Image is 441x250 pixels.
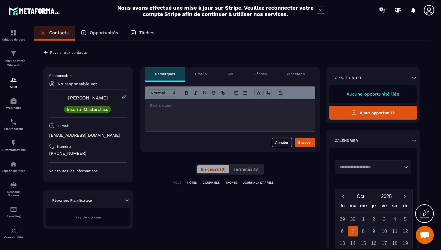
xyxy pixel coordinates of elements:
img: automations [10,160,17,168]
div: 30 [348,214,358,224]
span: Terminés (8) [233,167,259,172]
a: schedulerschedulerPlanificateur [1,114,25,135]
p: [PHONE_NUMBER] [49,151,127,156]
a: accountantaccountantComptabilité [1,222,25,243]
p: Comptabilité [1,236,25,239]
input: Search for option [337,164,403,170]
div: 11 [390,226,400,236]
button: En cours (0) [197,165,229,173]
div: je [369,202,379,212]
p: E-mail [58,123,69,128]
p: Tâches [139,30,154,35]
img: social-network [10,181,17,189]
p: Responsable [49,73,127,78]
div: 12 [400,226,411,236]
a: formationformationTunnel de vente Site web [1,46,25,72]
a: social-networksocial-networkRéseaux Sociaux [1,177,25,201]
span: En cours (0) [201,167,226,172]
p: Remarques [155,72,175,76]
p: Espace membre [1,169,25,172]
div: 19 [400,238,411,248]
p: Inscrits Masterclass [67,107,108,111]
p: Numéro [57,144,71,149]
div: 7 [348,226,358,236]
div: 17 [379,238,390,248]
a: [PERSON_NAME] [68,95,108,101]
div: 16 [369,238,379,248]
img: accountant [10,227,17,234]
div: lu [337,202,348,212]
div: Envoyer [298,139,312,145]
div: ma [348,202,358,212]
img: logo [8,5,62,17]
button: Open months overlay [349,191,374,202]
div: 1 [358,214,369,224]
div: me [358,202,369,212]
a: automationsautomationsAutomatisations [1,135,25,156]
h2: Nous avons effectué une mise à jour sur Stripe. Veuillez reconnecter votre compte Stripe afin de ... [117,5,314,17]
a: emailemailE-mailing [1,201,25,222]
button: Previous month [337,192,349,200]
div: 13 [337,238,348,248]
p: Webinaire [1,106,25,109]
p: Voir toutes les informations [49,169,127,173]
div: 2 [369,214,379,224]
img: automations [10,139,17,147]
p: Emails [195,72,207,76]
a: formationformationCRM [1,72,25,93]
div: Ouvrir le chat [416,226,434,244]
p: Tâches [255,72,267,76]
a: Tâches [124,26,160,41]
div: 8 [358,226,369,236]
p: NOTES [187,181,197,185]
p: No responsable yet [58,81,97,86]
img: formation [10,76,17,84]
div: Search for option [335,160,411,174]
p: Aucune opportunité liée [335,91,411,97]
p: WhatsApp [287,72,305,76]
p: Réseaux Sociaux [1,190,25,197]
div: 3 [379,214,390,224]
p: E-mailing [1,215,25,218]
img: automations [10,97,17,105]
img: scheduler [10,118,17,126]
p: CRM [1,85,25,88]
div: 14 [348,238,358,248]
img: formation [10,50,17,57]
div: 5 [400,214,411,224]
p: Revenir aux contacts [50,50,87,55]
span: Pas de donnée [75,215,101,219]
div: 9 [369,226,379,236]
p: Opportunités [335,75,362,80]
button: Open years overlay [374,191,399,202]
button: Annuler [272,138,292,147]
div: 6 [337,226,348,236]
p: COURRIELS [203,181,220,185]
img: email [10,206,17,213]
button: Terminés (8) [230,165,263,173]
div: 10 [379,226,390,236]
p: Calendrier [335,138,358,143]
p: Tunnel de vente Site web [1,59,25,67]
a: Opportunités [75,26,124,41]
button: Next month [399,192,410,200]
button: Envoyer [295,138,315,147]
p: Automatisations [1,148,25,151]
p: JOURNAUX D'APPELS [243,181,274,185]
p: TOUT [173,181,181,185]
div: di [400,202,410,212]
p: Opportunités [90,30,118,35]
p: [EMAIL_ADDRESS][DOMAIN_NAME] [49,133,127,138]
div: 29 [337,214,348,224]
p: SMS [227,72,235,76]
p: Réponses Planificateur [52,198,92,203]
div: sa [389,202,400,212]
a: automationsautomationsWebinaire [1,93,25,114]
p: Contacts [49,30,69,35]
a: formationformationTableau de bord [1,25,25,46]
a: Contacts [34,26,75,41]
p: TÂCHES [226,181,237,185]
button: Ajout opportunité [329,106,417,120]
a: automationsautomationsEspace membre [1,156,25,177]
img: formation [10,29,17,36]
